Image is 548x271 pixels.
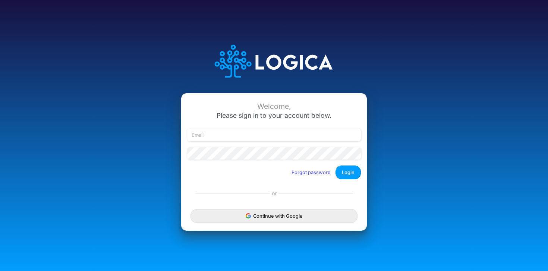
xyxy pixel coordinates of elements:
input: Email [187,129,361,141]
div: Welcome, [187,102,361,111]
button: Continue with Google [190,209,358,223]
button: Forgot password [287,166,336,179]
span: Please sign in to your account below. [217,111,331,119]
button: Login [336,166,361,179]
